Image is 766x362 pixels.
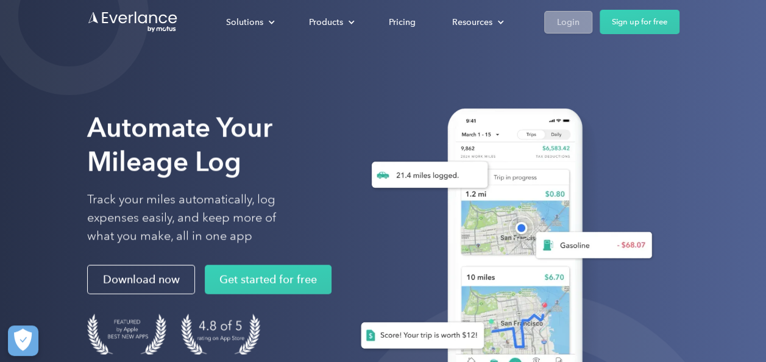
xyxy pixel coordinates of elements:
a: Pricing [377,12,428,33]
a: Login [544,11,592,34]
div: Solutions [214,12,285,33]
p: Track your miles automatically, log expenses easily, and keep more of what you make, all in one app [87,191,305,246]
div: Resources [452,15,492,30]
div: Resources [440,12,514,33]
a: Get started for free [205,265,332,294]
div: Login [557,15,580,30]
div: Products [309,15,343,30]
a: Sign up for free [600,10,679,34]
a: Download now [87,265,195,294]
button: Cookies Settings [8,325,38,356]
strong: Automate Your Mileage Log [87,112,272,178]
img: Badge for Featured by Apple Best New Apps [87,314,166,355]
div: Pricing [389,15,416,30]
img: 4.9 out of 5 stars on the app store [181,314,260,355]
div: Solutions [226,15,263,30]
div: Products [297,12,364,33]
a: Go to homepage [87,10,179,34]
